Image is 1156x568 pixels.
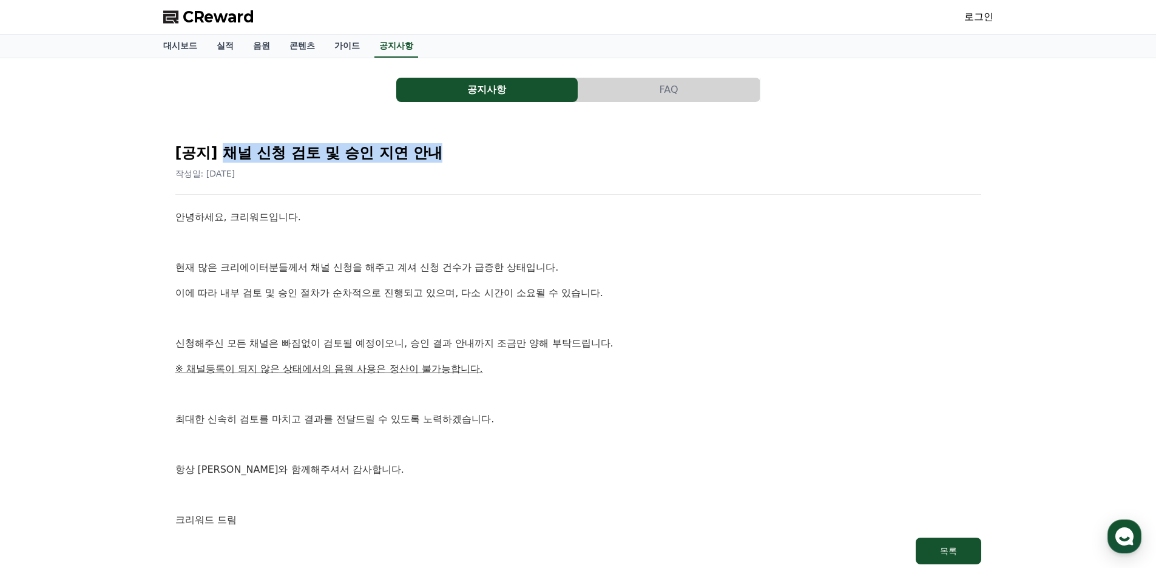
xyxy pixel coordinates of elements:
p: 크리워드 드림 [175,512,981,528]
u: ※ 채널등록이 되지 않은 상태에서의 음원 사용은 정산이 불가능합니다. [175,363,483,374]
p: 최대한 신속히 검토를 마치고 결과를 전달드릴 수 있도록 노력하겠습니다. [175,411,981,427]
p: 안녕하세요, 크리워드입니다. [175,209,981,225]
p: 이에 따라 내부 검토 및 승인 절차가 순차적으로 진행되고 있으며, 다소 시간이 소요될 수 있습니다. [175,285,981,301]
a: 실적 [207,35,243,58]
span: CReward [183,7,254,27]
span: 홈 [38,403,46,413]
a: 가이드 [325,35,370,58]
a: 홈 [4,385,80,415]
button: 공지사항 [396,78,578,102]
a: 콘텐츠 [280,35,325,58]
a: 로그인 [964,10,993,24]
a: 음원 [243,35,280,58]
a: 공지사항 [374,35,418,58]
div: 목록 [940,545,957,557]
button: FAQ [578,78,760,102]
span: 대화 [111,404,126,413]
span: 작성일: [DATE] [175,169,235,178]
p: 현재 많은 크리에이터분들께서 채널 신청을 해주고 계셔 신청 건수가 급증한 상태입니다. [175,260,981,276]
p: 신청해주신 모든 채널은 빠짐없이 검토될 예정이오니, 승인 결과 안내까지 조금만 양해 부탁드립니다. [175,336,981,351]
p: 항상 [PERSON_NAME]와 함께해주셔서 감사합니다. [175,462,981,478]
span: 설정 [188,403,202,413]
a: 목록 [175,538,981,564]
a: CReward [163,7,254,27]
h2: [공지] 채널 신청 검토 및 승인 지연 안내 [175,143,981,163]
a: 설정 [157,385,233,415]
a: 대화 [80,385,157,415]
button: 목록 [916,538,981,564]
a: 대시보드 [154,35,207,58]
